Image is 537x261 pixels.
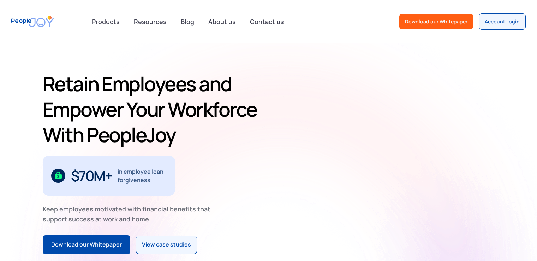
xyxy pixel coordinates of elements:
a: View case studies [136,236,197,254]
div: Download our Whitepaper [51,240,122,249]
a: Resources [130,14,171,29]
div: $70M+ [71,170,112,181]
div: View case studies [142,240,191,249]
a: Download our Whitepaper [43,235,130,254]
h1: Retain Employees and Empower Your Workforce With PeopleJoy [43,71,266,147]
a: Blog [177,14,198,29]
div: Products [88,14,124,29]
div: Account Login [485,18,520,25]
a: About us [204,14,240,29]
div: 1 / 3 [43,156,175,196]
div: Download our Whitepaper [405,18,467,25]
div: in employee loan forgiveness [118,167,167,184]
a: Account Login [479,13,526,30]
div: Keep employees motivated with financial benefits that support success at work and home. [43,204,216,224]
a: Contact us [246,14,288,29]
a: home [11,11,54,31]
a: Download our Whitepaper [399,14,473,29]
